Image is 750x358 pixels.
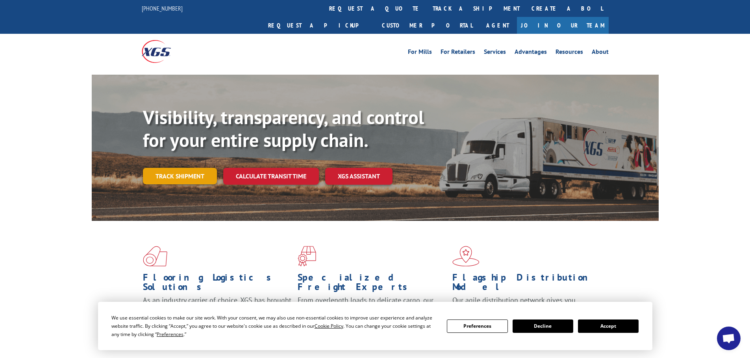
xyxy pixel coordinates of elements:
span: As an industry carrier of choice, XGS has brought innovation and dedication to flooring logistics... [143,296,291,323]
img: xgs-icon-flagship-distribution-model-red [452,246,480,266]
button: Accept [578,319,639,333]
a: Calculate transit time [223,168,319,185]
a: Resources [556,49,583,57]
a: Request a pickup [262,17,376,34]
a: Advantages [515,49,547,57]
span: Preferences [157,331,183,338]
a: Track shipment [143,168,217,184]
div: Cookie Consent Prompt [98,302,652,350]
a: Agent [478,17,517,34]
a: Services [484,49,506,57]
div: We use essential cookies to make our site work. With your consent, we may also use non-essential ... [111,314,437,338]
a: For Mills [408,49,432,57]
a: Customer Portal [376,17,478,34]
img: xgs-icon-focused-on-flooring-red [298,246,316,266]
a: [PHONE_NUMBER] [142,4,183,12]
span: Cookie Policy [315,323,343,329]
a: For Retailers [441,49,475,57]
p: From overlength loads to delicate cargo, our experienced staff knows the best way to move your fr... [298,296,446,330]
div: Open chat [717,327,741,350]
button: Decline [513,319,573,333]
img: xgs-icon-total-supply-chain-intelligence-red [143,246,167,266]
span: Our agile distribution network gives you nationwide inventory management on demand. [452,296,597,314]
h1: Flooring Logistics Solutions [143,273,292,296]
h1: Flagship Distribution Model [452,273,601,296]
a: About [592,49,609,57]
h1: Specialized Freight Experts [298,273,446,296]
a: XGS ASSISTANT [325,168,393,185]
b: Visibility, transparency, and control for your entire supply chain. [143,105,424,152]
button: Preferences [447,319,507,333]
a: Join Our Team [517,17,609,34]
